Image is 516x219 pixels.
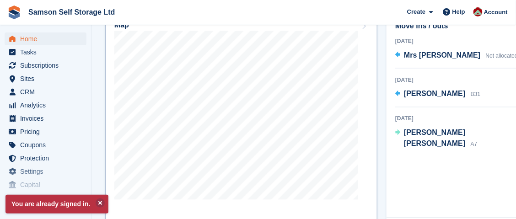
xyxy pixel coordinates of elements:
[5,195,108,214] p: You are already signed in.
[20,125,75,138] span: Pricing
[20,46,75,59] span: Tasks
[395,89,480,101] a: [PERSON_NAME] B31
[404,129,465,148] span: [PERSON_NAME] [PERSON_NAME]
[473,7,483,16] img: Ian
[20,72,75,85] span: Sites
[20,165,75,178] span: Settings
[20,99,75,112] span: Analytics
[5,46,86,59] a: menu
[20,32,75,45] span: Home
[5,72,86,85] a: menu
[20,178,75,191] span: Capital
[471,141,478,148] span: A7
[5,59,86,72] a: menu
[20,112,75,125] span: Invoices
[404,51,480,59] span: Mrs [PERSON_NAME]
[25,5,118,20] a: Samson Self Storage Ltd
[20,59,75,72] span: Subscriptions
[5,165,86,178] a: menu
[20,152,75,165] span: Protection
[20,139,75,151] span: Coupons
[5,112,86,125] a: menu
[5,85,86,98] a: menu
[114,21,129,29] h2: Map
[5,99,86,112] a: menu
[20,85,75,98] span: CRM
[471,91,480,98] span: B31
[452,7,465,16] span: Help
[5,178,86,191] a: menu
[5,125,86,138] a: menu
[407,7,425,16] span: Create
[5,152,86,165] a: menu
[484,8,508,17] span: Account
[7,5,21,19] img: stora-icon-8386f47178a22dfd0bd8f6a31ec36ba5ce8667c1dd55bd0f319d3a0aa187defe.svg
[5,32,86,45] a: menu
[404,90,465,98] span: [PERSON_NAME]
[5,139,86,151] a: menu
